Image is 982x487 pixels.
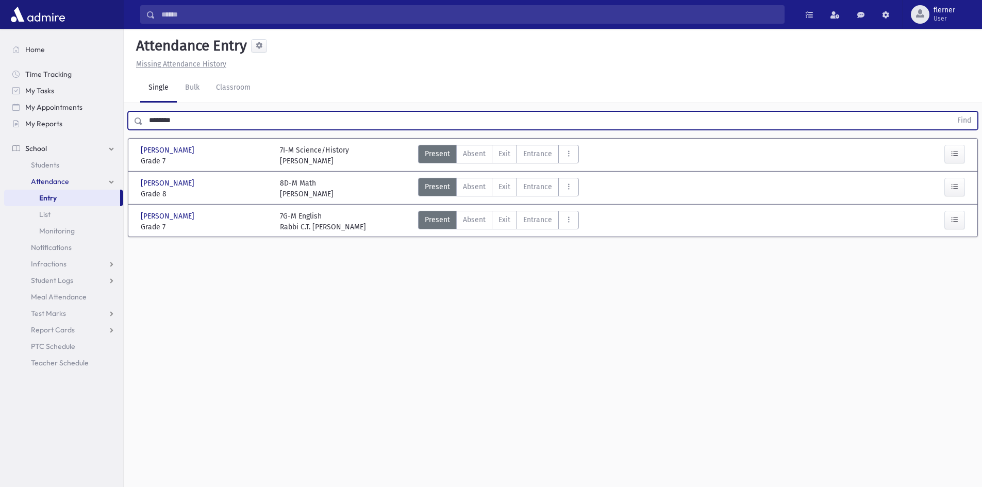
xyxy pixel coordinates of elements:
[523,148,552,159] span: Entrance
[523,181,552,192] span: Entrance
[4,99,123,115] a: My Appointments
[463,148,486,159] span: Absent
[132,60,226,69] a: Missing Attendance History
[4,239,123,256] a: Notifications
[4,115,123,132] a: My Reports
[140,74,177,103] a: Single
[141,189,270,199] span: Grade 8
[39,226,75,236] span: Monitoring
[280,211,366,232] div: 7G-M English Rabbi C.T. [PERSON_NAME]
[4,206,123,223] a: List
[4,190,120,206] a: Entry
[25,86,54,95] span: My Tasks
[31,243,72,252] span: Notifications
[418,145,579,166] div: AttTypes
[39,210,51,219] span: List
[177,74,208,103] a: Bulk
[31,259,66,268] span: Infractions
[418,178,579,199] div: AttTypes
[4,305,123,322] a: Test Marks
[132,37,247,55] h5: Attendance Entry
[25,70,72,79] span: Time Tracking
[4,173,123,190] a: Attendance
[39,193,57,203] span: Entry
[4,157,123,173] a: Students
[8,4,68,25] img: AdmirePro
[498,214,510,225] span: Exit
[155,5,784,24] input: Search
[951,112,977,129] button: Find
[4,289,123,305] a: Meal Attendance
[4,272,123,289] a: Student Logs
[4,82,123,99] a: My Tasks
[425,148,450,159] span: Present
[25,45,45,54] span: Home
[25,119,62,128] span: My Reports
[31,160,59,170] span: Students
[498,181,510,192] span: Exit
[4,355,123,371] a: Teacher Schedule
[25,144,47,153] span: School
[463,181,486,192] span: Absent
[425,181,450,192] span: Present
[934,14,955,23] span: User
[498,148,510,159] span: Exit
[141,222,270,232] span: Grade 7
[31,292,87,301] span: Meal Attendance
[141,178,196,189] span: [PERSON_NAME]
[31,358,89,367] span: Teacher Schedule
[4,140,123,157] a: School
[4,338,123,355] a: PTC Schedule
[934,6,955,14] span: flerner
[463,214,486,225] span: Absent
[31,342,75,351] span: PTC Schedule
[25,103,82,112] span: My Appointments
[31,325,75,334] span: Report Cards
[31,309,66,318] span: Test Marks
[4,66,123,82] a: Time Tracking
[141,145,196,156] span: [PERSON_NAME]
[280,145,349,166] div: 7I-M Science/History [PERSON_NAME]
[136,60,226,69] u: Missing Attendance History
[280,178,334,199] div: 8D-M Math [PERSON_NAME]
[208,74,259,103] a: Classroom
[4,322,123,338] a: Report Cards
[418,211,579,232] div: AttTypes
[141,211,196,222] span: [PERSON_NAME]
[31,276,73,285] span: Student Logs
[141,156,270,166] span: Grade 7
[4,41,123,58] a: Home
[4,256,123,272] a: Infractions
[4,223,123,239] a: Monitoring
[31,177,69,186] span: Attendance
[523,214,552,225] span: Entrance
[425,214,450,225] span: Present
